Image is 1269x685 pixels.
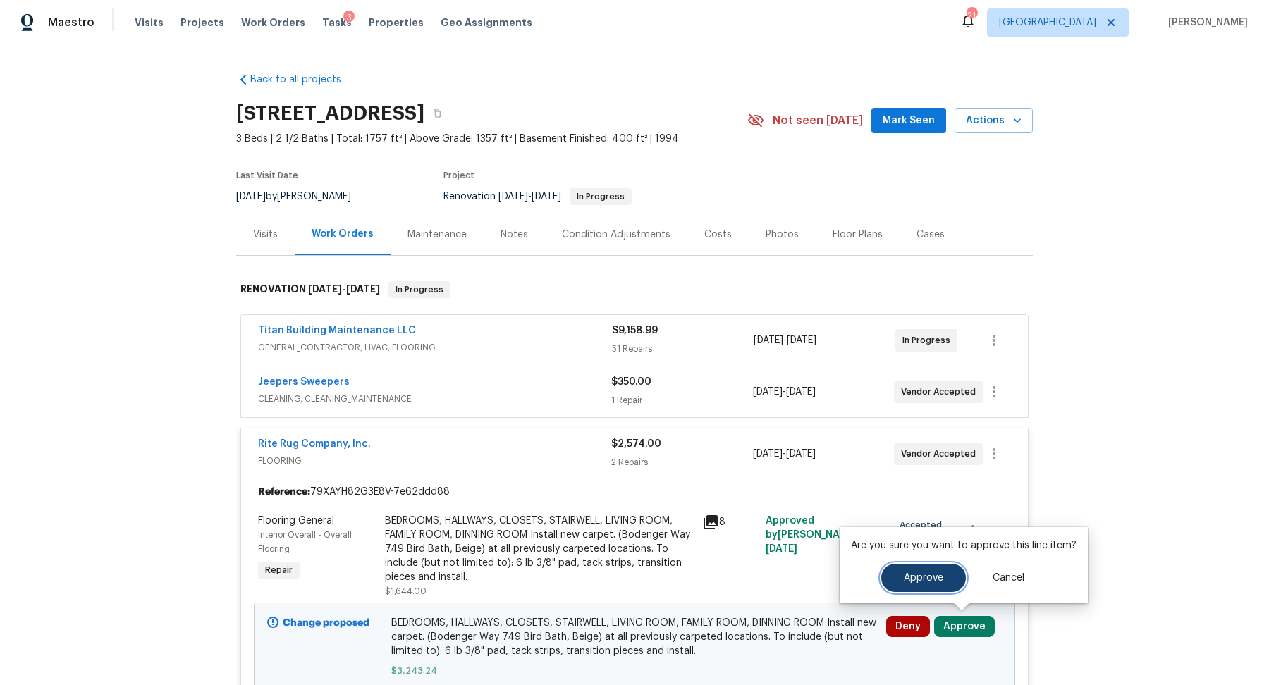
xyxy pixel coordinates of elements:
div: 2 Repairs [611,455,752,469]
span: Work Orders [241,16,305,30]
span: [DATE] [786,387,816,397]
div: 8 [702,514,757,531]
span: $350.00 [611,377,651,387]
button: Copy Address [424,101,450,126]
span: - [754,333,816,347]
a: Titan Building Maintenance LLC [258,326,416,335]
span: $9,158.99 [612,326,658,335]
span: [DATE] [754,335,783,345]
span: Properties [369,16,424,30]
button: Cancel [970,564,1047,592]
div: 51 Repairs [612,342,754,356]
button: Deny [886,616,930,637]
div: 1 Repair [611,393,752,407]
div: Condition Adjustments [562,228,670,242]
a: Jeepers Sweepers [258,377,350,387]
div: Cases [916,228,945,242]
button: Approve [881,564,966,592]
span: FLOORING [258,454,611,468]
a: Rite Rug Company, Inc. [258,439,371,449]
span: $1,644.00 [385,587,427,595]
button: Approve [934,616,995,637]
span: 3 Beds | 2 1/2 Baths | Total: 1757 ft² | Above Grade: 1357 ft² | Basement Finished: 400 ft² | 1994 [236,132,747,146]
span: [DATE] [753,387,783,397]
span: Maestro [48,16,94,30]
span: Repair [259,563,298,577]
span: [DATE] [786,449,816,459]
span: BEDROOMS, HALLWAYS, CLOSETS, STAIRWELL, LIVING ROOM, FAMILY ROOM, DINNING ROOM Install new carpet... [391,616,878,658]
b: Change proposed [283,618,369,628]
span: Project [443,171,474,180]
span: Accepted [900,518,948,532]
div: Photos [766,228,799,242]
span: - [753,385,816,399]
span: In Progress [902,333,956,347]
h6: RENOVATION [240,281,380,298]
span: CLEANING, CLEANING_MAINTENANCE [258,392,611,406]
b: Reference: [258,485,310,499]
span: Projects [180,16,224,30]
p: Are you sure you want to approve this line item? [851,538,1077,553]
div: 21 [967,8,976,23]
button: Actions [955,108,1033,134]
span: Vendor Accepted [901,385,981,399]
div: Costs [704,228,732,242]
span: [PERSON_NAME] [1163,16,1248,30]
span: $2,574.00 [611,439,661,449]
span: Actions [966,112,1022,130]
span: Mark Seen [883,112,935,130]
div: RENOVATION [DATE]-[DATE]In Progress [236,267,1033,312]
div: Visits [253,228,278,242]
div: 79XAYH82G3E8V-7e62ddd88 [241,479,1028,505]
button: Mark Seen [871,108,946,134]
span: Approve [904,573,943,584]
span: [DATE] [498,192,528,202]
div: Maintenance [407,228,467,242]
span: [DATE] [753,449,783,459]
span: Flooring General [258,516,334,526]
span: [DATE] [766,544,797,554]
div: Work Orders [312,227,374,241]
span: [DATE] [236,192,266,202]
span: Interior Overall - Overall Flooring [258,531,352,553]
span: Approved by [PERSON_NAME] on [766,516,870,554]
span: Cancel [993,573,1024,584]
span: $3,243.24 [391,664,878,678]
span: Vendor Accepted [901,447,981,461]
a: Back to all projects [236,73,372,87]
div: Floor Plans [833,228,883,242]
span: In Progress [390,283,449,297]
span: Last Visit Date [236,171,298,180]
div: Notes [501,228,528,242]
span: [DATE] [787,335,816,345]
span: [DATE] [532,192,561,202]
span: - [308,284,380,294]
span: Not seen [DATE] [773,113,863,128]
span: In Progress [571,192,630,201]
span: - [498,192,561,202]
span: Geo Assignments [441,16,532,30]
span: [DATE] [308,284,342,294]
div: 3 [343,11,355,25]
span: [DATE] [346,284,380,294]
span: GENERAL_CONTRACTOR, HVAC, FLOORING [258,340,612,354]
div: by [PERSON_NAME] [236,188,368,205]
div: BEDROOMS, HALLWAYS, CLOSETS, STAIRWELL, LIVING ROOM, FAMILY ROOM, DINNING ROOM Install new carpet... [385,514,694,584]
span: Visits [135,16,164,30]
span: Tasks [322,18,352,27]
h2: [STREET_ADDRESS] [236,106,424,121]
span: - [753,447,816,461]
span: Renovation [443,192,632,202]
span: [GEOGRAPHIC_DATA] [999,16,1096,30]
